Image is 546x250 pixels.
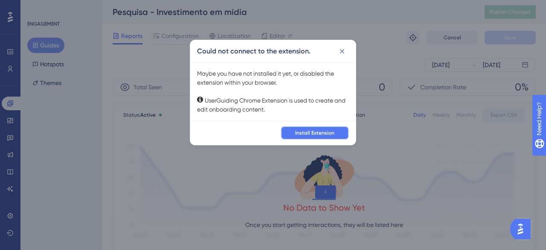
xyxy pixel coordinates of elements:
span: Install Extension [295,129,334,136]
div: Maybe you have not installed it yet, or disabled the extension within your browser. UserGuiding C... [197,69,349,114]
h2: Could not connect to the extension. [197,46,311,56]
span: Need Help? [20,2,53,12]
iframe: UserGuiding AI Assistant Launcher [510,216,536,242]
